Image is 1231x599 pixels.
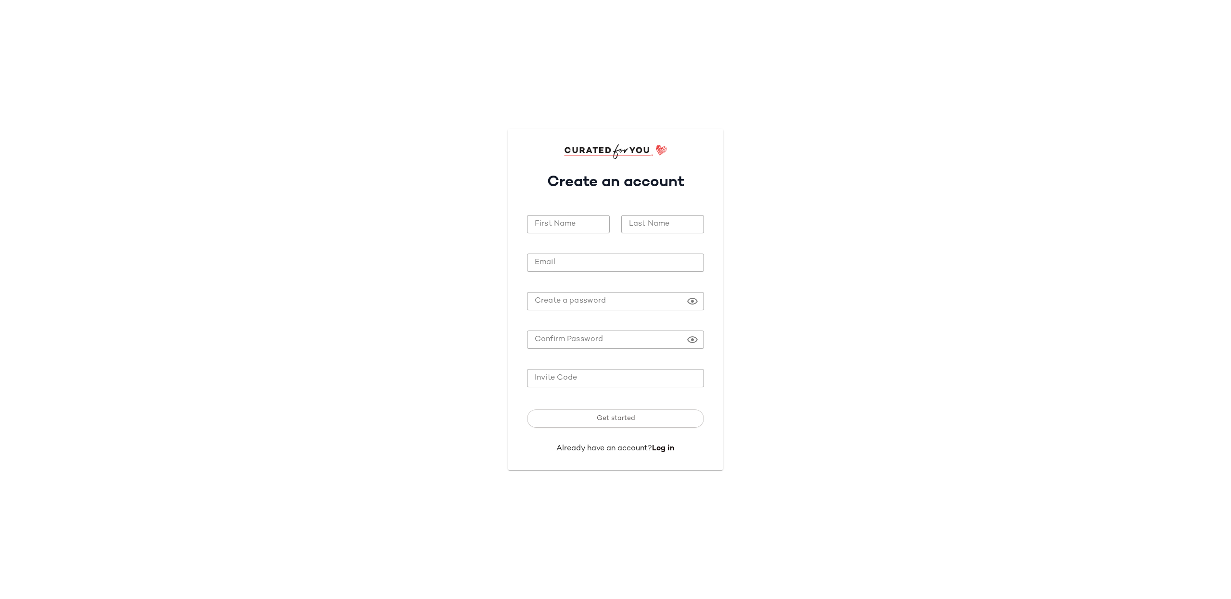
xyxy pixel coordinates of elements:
h1: Create an account [527,159,704,200]
a: Log in [652,445,675,453]
img: cfy_login_logo.DGdB1djN.svg [564,144,667,159]
span: Already have an account? [556,445,652,453]
span: Get started [596,415,635,422]
button: Get started [527,409,704,428]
